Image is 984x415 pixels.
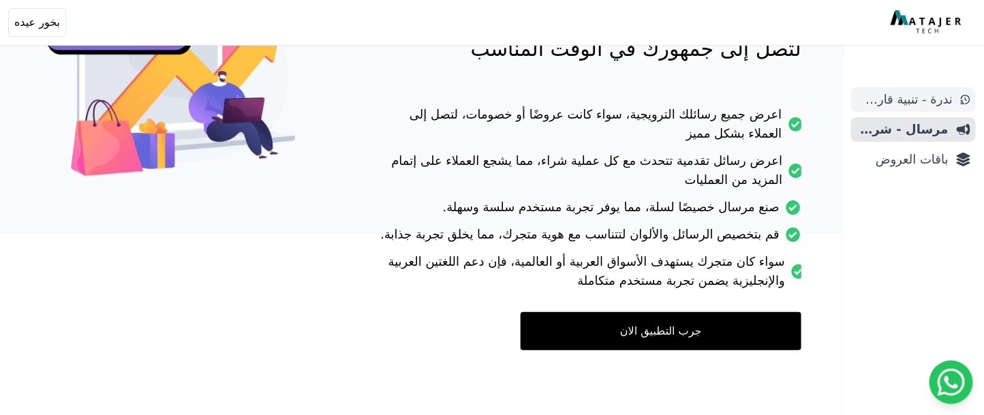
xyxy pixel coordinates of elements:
a: جرب التطبيق الان [521,312,801,350]
span: باقات العروض [857,150,949,169]
li: صنع مرسال خصيصًا لسلة، مما يوفر تجربة مستخدم سلسة وسهلة. [380,198,801,225]
span: بخور عيده [14,14,60,31]
li: اعرض جميع رسائلك الترويجية، سواء كانت عروضًا أو خصومات، لتصل إلى العملاء بشكل مميز [380,105,801,151]
button: بخور عيده [8,8,66,37]
li: اعرض رسائل تقدمية تتحدث مع كل عملية شراء، مما يشجع العملاء على إتمام المزيد من العمليات [380,151,801,198]
li: سواء كان متجرك يستهدف الأسواق العربية أو العالمية، فإن دعم اللغتين العربية والإنجليزية يضمن تجربة... [380,252,801,298]
img: MatajerTech Logo [891,10,965,35]
li: قم بتخصيص الرسائل والألوان لتتناسب مع هوية متجرك، مما يخلق تجربة جذابة. [380,225,801,252]
span: مرسال - شريط دعاية [857,120,949,139]
span: ندرة - تنبية قارب علي النفاذ [857,90,953,109]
